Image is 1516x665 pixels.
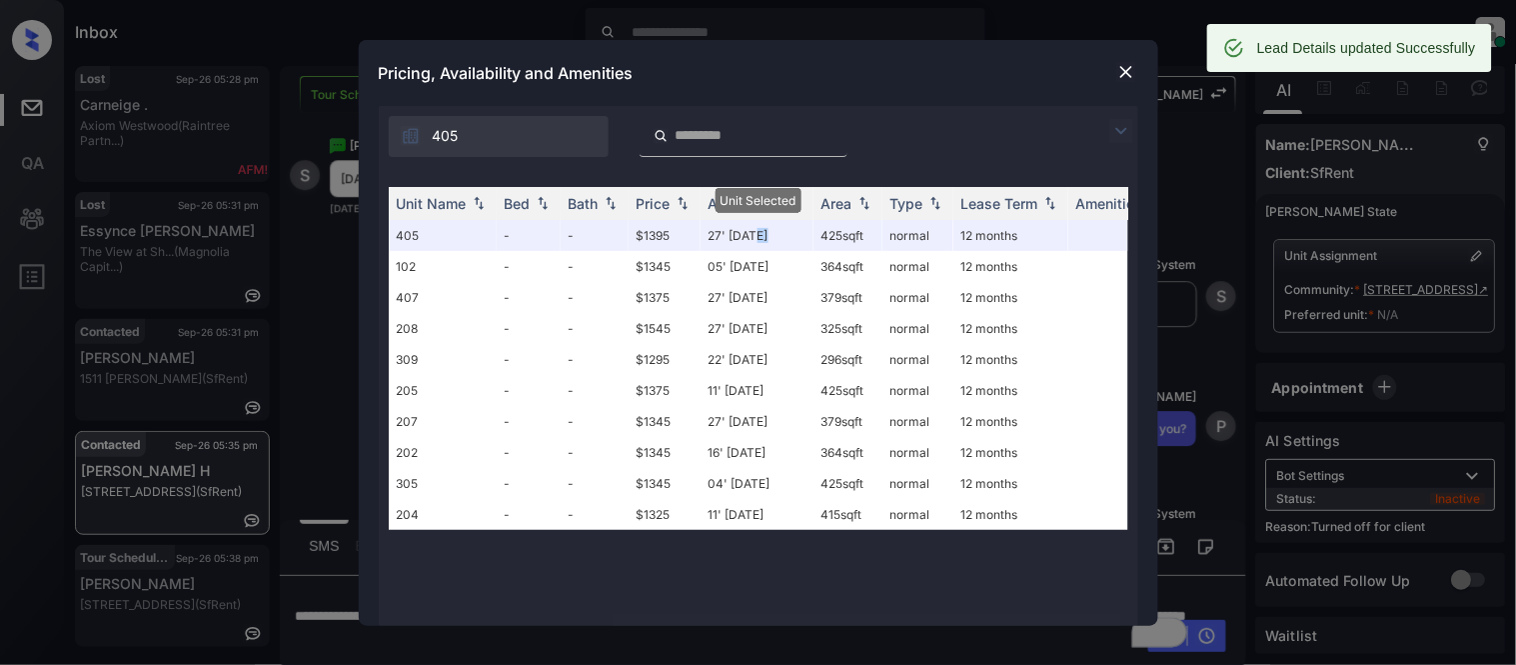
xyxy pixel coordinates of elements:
td: - [497,282,561,313]
img: sorting [1040,196,1060,210]
img: sorting [673,196,693,210]
td: 207 [389,406,497,437]
td: normal [882,375,953,406]
td: 12 months [953,282,1068,313]
td: 27' [DATE] [701,406,813,437]
td: 202 [389,437,497,468]
td: 12 months [953,251,1068,282]
div: Type [890,195,923,212]
td: 425 sqft [813,375,882,406]
td: normal [882,468,953,499]
td: 11' [DATE] [701,499,813,530]
div: Lease Term [961,195,1038,212]
td: 309 [389,344,497,375]
td: 364 sqft [813,437,882,468]
td: 415 sqft [813,499,882,530]
td: - [497,344,561,375]
td: - [561,282,629,313]
div: Unit Name [397,195,467,212]
td: 12 months [953,344,1068,375]
td: 364 sqft [813,251,882,282]
td: 205 [389,375,497,406]
img: sorting [854,196,874,210]
td: normal [882,251,953,282]
td: - [497,251,561,282]
td: 27' [DATE] [701,282,813,313]
div: Area [821,195,852,212]
td: $1345 [629,251,701,282]
td: $1325 [629,499,701,530]
td: - [561,344,629,375]
td: 102 [389,251,497,282]
td: $1345 [629,406,701,437]
span: 405 [433,125,459,147]
td: - [561,375,629,406]
td: 12 months [953,220,1068,251]
img: sorting [533,196,553,210]
td: - [561,499,629,530]
img: sorting [925,196,945,210]
td: 208 [389,313,497,344]
td: - [561,468,629,499]
td: 379 sqft [813,406,882,437]
img: close [1116,62,1136,82]
td: normal [882,499,953,530]
td: 16' [DATE] [701,437,813,468]
td: - [561,406,629,437]
td: 296 sqft [813,344,882,375]
td: 12 months [953,313,1068,344]
td: 27' [DATE] [701,313,813,344]
td: 305 [389,468,497,499]
td: 04' [DATE] [701,468,813,499]
td: - [497,437,561,468]
td: 22' [DATE] [701,344,813,375]
div: Availability [709,195,783,212]
td: - [561,313,629,344]
td: 12 months [953,406,1068,437]
img: sorting [601,196,621,210]
td: normal [882,406,953,437]
td: 425 sqft [813,220,882,251]
td: 12 months [953,499,1068,530]
div: Amenities [1076,195,1143,212]
td: 425 sqft [813,468,882,499]
td: - [497,406,561,437]
div: Pricing, Availability and Amenities [359,40,1158,106]
td: $1345 [629,437,701,468]
div: Lead Details updated Successfully [1257,30,1476,66]
div: Price [637,195,671,212]
td: 204 [389,499,497,530]
td: - [561,437,629,468]
td: 379 sqft [813,282,882,313]
td: normal [882,220,953,251]
td: 325 sqft [813,313,882,344]
td: normal [882,313,953,344]
td: 12 months [953,437,1068,468]
td: $1395 [629,220,701,251]
img: icon-zuma [1109,119,1133,143]
td: 12 months [953,468,1068,499]
td: $1545 [629,313,701,344]
img: icon-zuma [401,126,421,146]
img: sorting [785,196,805,210]
td: $1345 [629,468,701,499]
td: 12 months [953,375,1068,406]
td: - [561,251,629,282]
td: - [497,499,561,530]
div: Bed [505,195,531,212]
td: 11' [DATE] [701,375,813,406]
td: 407 [389,282,497,313]
td: 405 [389,220,497,251]
td: $1375 [629,282,701,313]
td: - [497,468,561,499]
td: - [561,220,629,251]
td: - [497,313,561,344]
td: - [497,375,561,406]
td: normal [882,344,953,375]
td: 27' [DATE] [701,220,813,251]
td: normal [882,437,953,468]
img: sorting [469,196,489,210]
td: $1375 [629,375,701,406]
td: $1295 [629,344,701,375]
td: - [497,220,561,251]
